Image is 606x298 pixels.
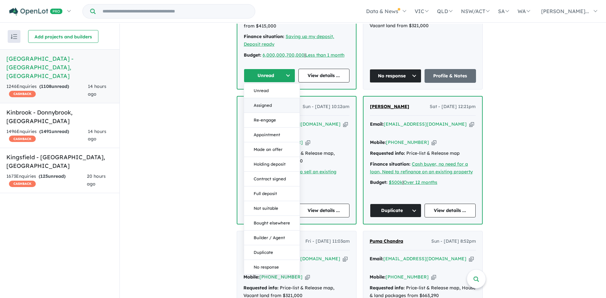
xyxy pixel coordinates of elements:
[430,103,476,111] span: Sat - [DATE] 12:21pm
[9,8,63,16] img: Openlot PRO Logo White
[386,139,429,145] a: [PHONE_NUMBER]
[244,83,300,98] button: Unread
[370,161,410,167] strong: Finance situation:
[370,256,383,262] strong: Email:
[244,260,300,274] button: No response
[41,83,51,89] span: 1108
[244,142,300,157] button: Made an offer
[370,103,409,111] a: [PERSON_NAME]
[40,173,48,179] span: 125
[298,204,350,217] a: View details ...
[244,51,349,59] div: |
[425,69,476,83] a: Profile & Notes
[28,30,98,43] button: Add projects and builders
[243,238,283,244] span: [PERSON_NAME]
[9,136,36,142] span: CASHBACK
[6,54,113,80] h5: [GEOGRAPHIC_DATA] - [GEOGRAPHIC_DATA] , [GEOGRAPHIC_DATA]
[244,231,300,245] button: Builder / Agent
[6,128,88,143] div: 1496 Enquir ies
[87,173,106,187] span: 20 hours ago
[39,173,65,179] strong: ( unread)
[425,204,476,217] a: View details ...
[11,34,17,39] img: sort.svg
[244,83,300,275] div: Unread
[303,103,349,111] span: Sun - [DATE] 10:12am
[244,34,334,47] a: Saving up my deposit, Deposit ready
[305,274,310,280] button: Copy
[244,52,261,58] strong: Budget:
[9,91,36,97] span: CASHBACK
[389,179,403,185] a: $500k
[432,139,436,146] button: Copy
[259,274,303,280] a: [PHONE_NUMBER]
[39,129,69,134] strong: ( unread)
[343,255,348,262] button: Copy
[6,173,87,188] div: 1673 Enquir ies
[370,161,473,175] a: Cash buyer, no need for a loan, Need to refinance on an existing property
[244,69,295,82] button: Unread
[370,204,421,217] button: Duplicate
[298,69,350,82] a: View details ...
[370,238,403,245] a: Puma Chandra
[469,255,474,262] button: Copy
[370,139,386,145] strong: Mobile:
[370,104,409,109] span: [PERSON_NAME]
[370,150,476,157] div: Price-list & Release map
[244,186,300,201] button: Full deposit
[243,256,257,262] strong: Email:
[370,238,403,244] span: Puma Chandra
[384,121,467,127] a: [EMAIL_ADDRESS][DOMAIN_NAME]
[370,150,405,156] strong: Requested info:
[6,108,113,125] h5: Kinbrook - Donnybrook , [GEOGRAPHIC_DATA]
[244,34,284,39] strong: Finance situation:
[541,8,589,14] span: [PERSON_NAME]...
[469,121,474,128] button: Copy
[383,256,466,262] a: [EMAIL_ADDRESS][DOMAIN_NAME]
[370,69,421,83] button: No response
[370,179,387,185] strong: Budget:
[244,157,300,172] button: Holding deposit
[244,98,300,113] button: Assigned
[305,139,310,146] button: Copy
[9,181,36,187] span: CASHBACK
[370,285,405,291] strong: Requested info:
[403,179,437,185] a: Over 12 months
[305,238,350,245] span: Fri - [DATE] 11:03am
[97,4,254,18] input: Try estate name, suburb, builder or developer
[88,83,106,97] span: 14 hours ago
[244,216,300,231] button: Bought elsewhere
[431,274,436,280] button: Copy
[243,285,279,291] strong: Requested info:
[39,83,69,89] strong: ( unread)
[244,245,300,260] button: Duplicate
[244,113,300,128] button: Re-engage
[244,128,300,142] button: Appointment
[243,238,283,245] a: [PERSON_NAME]
[88,129,106,142] span: 14 hours ago
[41,129,51,134] span: 1491
[370,274,386,280] strong: Mobile:
[431,238,476,245] span: Sun - [DATE] 8:52pm
[263,52,304,58] a: 6,000,000,700,000
[343,121,348,128] button: Copy
[386,274,429,280] a: [PHONE_NUMBER]
[305,52,344,58] a: Less than 1 month
[244,201,300,216] button: Not suitable
[6,83,88,98] div: 1246 Enquir ies
[370,121,384,127] strong: Email:
[6,153,113,170] h5: Kingsfield - [GEOGRAPHIC_DATA] , [GEOGRAPHIC_DATA]
[370,179,476,186] div: |
[244,172,300,186] button: Contract signed
[243,274,259,280] strong: Mobile:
